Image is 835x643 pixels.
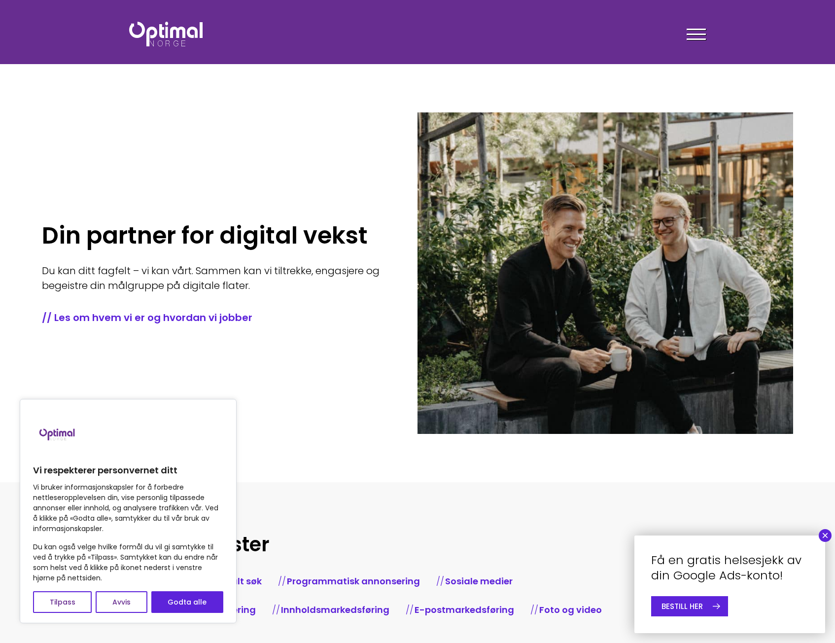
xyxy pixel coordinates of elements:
button: Tilpass [33,591,92,613]
a: Sosiale medier [445,575,513,587]
a: E-postmarkedsføring [415,604,514,616]
p: Du kan ditt fagfelt – vi kan vårt. Sammen kan vi tiltrekke, engasjere og begeistre din målgruppe ... [42,263,388,293]
p: Vi bruker informasjonskapsler for å forbedre nettleseropplevelsen din, vise personlig tilpassede ... [33,482,223,534]
p: Du kan også velge hvilke formål du vil gi samtykke til ved å trykke på «Tilpass». Samtykket kan d... [33,542,223,583]
a: Foto og video [539,604,602,616]
h4: Få en gratis helsesjekk av din Google Ads-konto! [651,552,808,583]
p: Vi respekterer personvernet ditt [33,464,223,476]
button: Close [819,529,832,542]
div: Vi respekterer personvernet ditt [20,399,237,623]
h1: Din partner for digital vekst [42,222,388,250]
img: Optimal Norge [129,22,203,46]
h2: Våre tjenester [129,532,706,557]
img: Brand logo [33,409,82,459]
a: // Les om hvem vi er og hvordan vi jobber [42,311,388,324]
a: Betalt søk [216,575,262,587]
button: Avvis [96,591,147,613]
a: Programmatisk annonsering [287,575,420,587]
a: BESTILL HER [651,596,728,616]
button: Godta alle [151,591,223,613]
a: Innholdsmarkedsføring [281,604,389,616]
